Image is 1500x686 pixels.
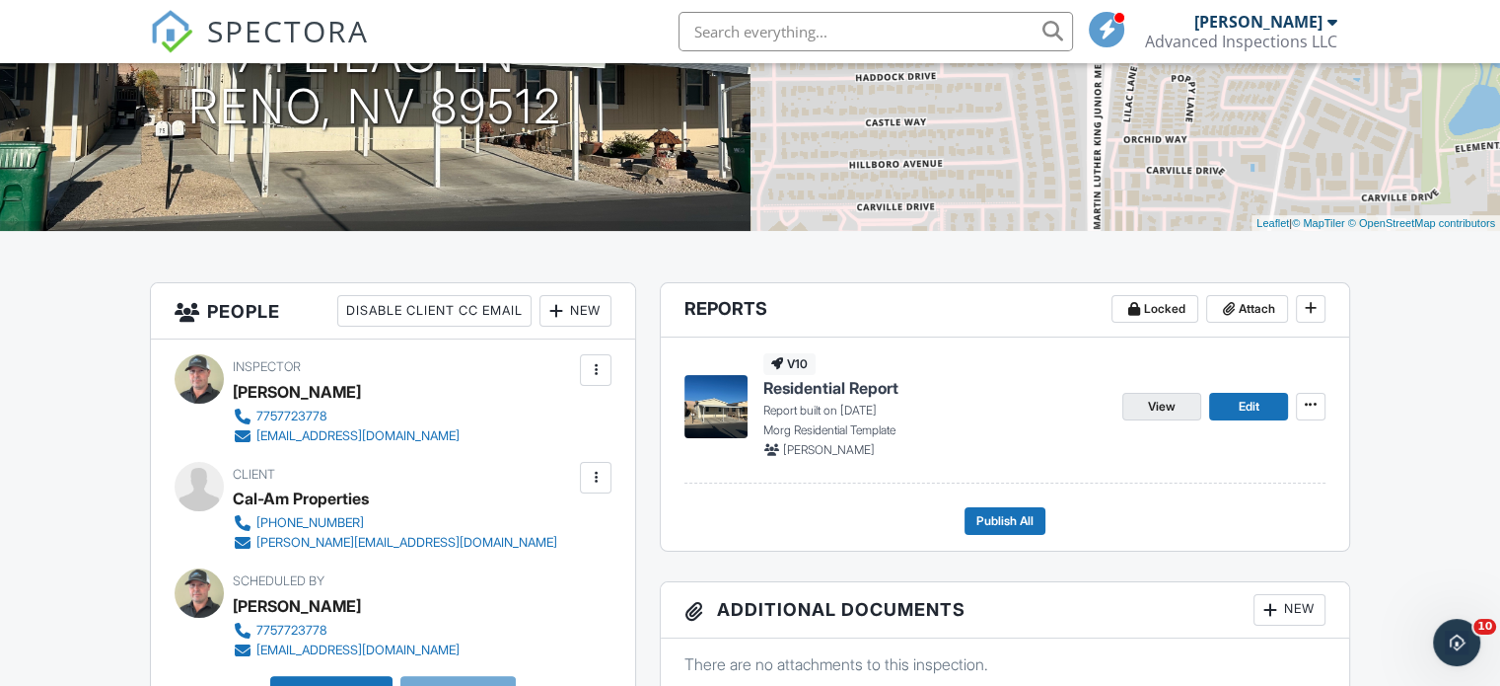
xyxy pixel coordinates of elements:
div: [PERSON_NAME] [1194,12,1322,32]
div: [EMAIL_ADDRESS][DOMAIN_NAME] [256,428,460,444]
a: © OpenStreetMap contributors [1348,217,1495,229]
h3: Additional Documents [661,582,1349,639]
div: Disable Client CC Email [337,295,532,327]
span: Scheduled By [233,573,324,588]
div: New [539,295,611,327]
span: 10 [1473,619,1496,635]
div: [PHONE_NUMBER] [256,515,364,531]
span: Client [233,467,275,482]
a: 7757723778 [233,407,460,426]
p: There are no attachments to this inspection. [684,653,1325,675]
div: [PERSON_NAME] [233,591,361,621]
div: Cal-Am Properties [233,484,369,513]
div: [PERSON_NAME] [233,377,361,407]
a: SPECTORA [150,27,369,68]
div: Advanced Inspections LLC [1145,32,1337,51]
h3: People [151,283,635,340]
div: 7757723778 [256,409,327,424]
a: 7757723778 [233,621,460,641]
input: Search everything... [679,12,1073,51]
div: [PERSON_NAME][EMAIL_ADDRESS][DOMAIN_NAME] [256,535,557,551]
img: The Best Home Inspection Software - Spectora [150,10,193,53]
span: Inspector [233,359,301,374]
div: New [1253,594,1325,626]
h1: 74 Lilac Ln Reno, NV 89512 [188,30,562,134]
a: [PERSON_NAME][EMAIL_ADDRESS][DOMAIN_NAME] [233,533,557,553]
a: © MapTiler [1292,217,1345,229]
a: [PHONE_NUMBER] [233,513,557,533]
div: | [1251,215,1500,232]
a: [EMAIL_ADDRESS][DOMAIN_NAME] [233,426,460,446]
div: 7757723778 [256,623,327,639]
a: Leaflet [1256,217,1289,229]
a: [EMAIL_ADDRESS][DOMAIN_NAME] [233,641,460,660]
div: [EMAIL_ADDRESS][DOMAIN_NAME] [256,643,460,658]
iframe: Intercom live chat [1433,619,1480,666]
span: SPECTORA [207,10,369,51]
